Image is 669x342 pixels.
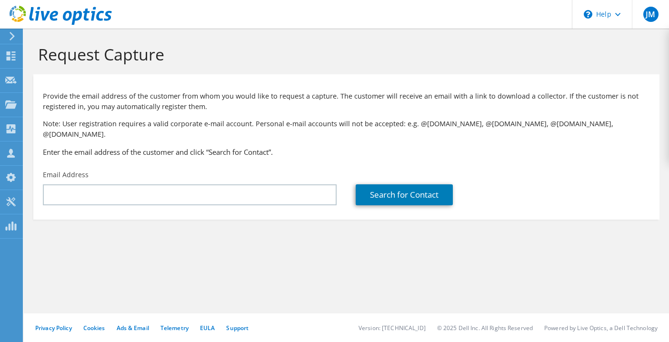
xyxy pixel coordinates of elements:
li: © 2025 Dell Inc. All Rights Reserved [437,324,533,332]
a: Privacy Policy [35,324,72,332]
h1: Request Capture [38,44,650,64]
a: Cookies [83,324,105,332]
p: Note: User registration requires a valid corporate e-mail account. Personal e-mail accounts will ... [43,119,650,140]
a: EULA [200,324,215,332]
a: Support [226,324,249,332]
a: Ads & Email [117,324,149,332]
svg: \n [584,10,592,19]
li: Powered by Live Optics, a Dell Technology [544,324,658,332]
p: Provide the email address of the customer from whom you would like to request a capture. The cust... [43,91,650,112]
label: Email Address [43,170,89,180]
span: JM [643,7,659,22]
li: Version: [TECHNICAL_ID] [359,324,426,332]
a: Telemetry [160,324,189,332]
h3: Enter the email address of the customer and click “Search for Contact”. [43,147,650,157]
a: Search for Contact [356,184,453,205]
